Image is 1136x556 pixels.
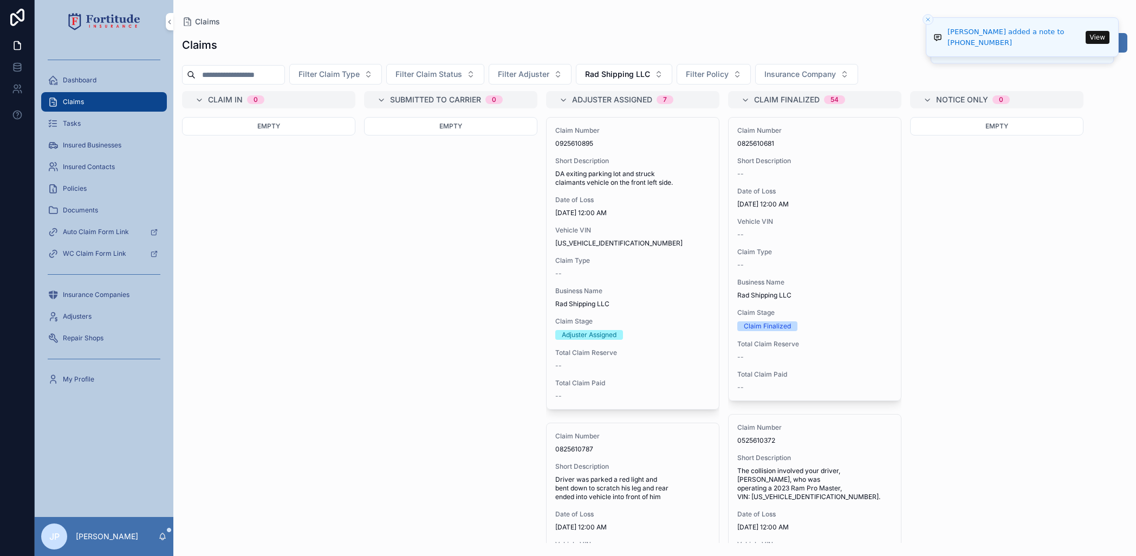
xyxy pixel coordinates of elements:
[289,64,382,85] button: Select Button
[1086,31,1109,44] button: View
[576,64,672,85] button: Select Button
[737,261,744,269] span: --
[63,334,103,342] span: Repair Shops
[63,375,94,384] span: My Profile
[63,98,84,106] span: Claims
[754,94,820,105] span: Claim Finalized
[737,217,892,226] span: Vehicle VIN
[41,114,167,133] a: Tasks
[755,64,858,85] button: Select Button
[686,69,729,80] span: Filter Policy
[208,94,243,105] span: Claim In
[182,37,217,53] h1: Claims
[386,64,484,85] button: Select Button
[257,122,280,130] span: Empty
[555,239,710,248] span: [US_VEHICLE_IDENTIFICATION_NUMBER]
[562,330,616,340] div: Adjuster Assigned
[555,510,710,519] span: Date of Loss
[76,531,138,542] p: [PERSON_NAME]
[41,157,167,177] a: Insured Contacts
[439,122,462,130] span: Empty
[947,27,1082,48] div: [PERSON_NAME] added a note to [PHONE_NUMBER]
[677,64,751,85] button: Select Button
[555,209,710,217] span: [DATE] 12:00 AM
[63,119,81,128] span: Tasks
[737,126,892,135] span: Claim Number
[555,348,710,357] span: Total Claim Reserve
[41,201,167,220] a: Documents
[498,69,549,80] span: Filter Adjuster
[737,170,744,178] span: --
[555,379,710,387] span: Total Claim Paid
[737,187,892,196] span: Date of Loss
[41,179,167,198] a: Policies
[737,467,892,501] span: The collision involved your driver, [PERSON_NAME], who was operating a 2023 Ram Pro Master, VIN: ...
[737,540,892,549] span: Vehicle VIN
[182,16,220,27] a: Claims
[737,383,744,392] span: --
[546,117,719,410] a: Claim Number0925610895Short DescriptionDA exiting parking lot and struck claimants vehicle on the...
[63,228,129,236] span: Auto Claim Form Link
[298,69,360,80] span: Filter Claim Type
[933,31,942,44] img: Notification icon
[41,222,167,242] a: Auto Claim Form Link
[63,290,129,299] span: Insurance Companies
[555,432,710,441] span: Claim Number
[63,206,98,215] span: Documents
[63,184,87,193] span: Policies
[737,510,892,519] span: Date of Loss
[395,69,462,80] span: Filter Claim Status
[555,170,710,187] span: DA exiting parking lot and struck claimants vehicle on the front left side.
[63,312,92,321] span: Adjusters
[63,76,96,85] span: Dashboard
[41,285,167,305] a: Insurance Companies
[555,256,710,265] span: Claim Type
[555,139,710,148] span: 0925610895
[555,523,710,532] span: [DATE] 12:00 AM
[555,287,710,295] span: Business Name
[41,370,167,389] a: My Profile
[41,135,167,155] a: Insured Businesses
[744,321,791,331] div: Claim Finalized
[63,163,115,171] span: Insured Contacts
[555,475,710,501] span: Driver was parked a red light and bent down to scratch his leg and rear ended into vehicle into f...
[555,317,710,326] span: Claim Stage
[737,436,892,445] span: 0525610372
[737,454,892,462] span: Short Description
[572,94,652,105] span: Adjuster Assigned
[737,340,892,348] span: Total Claim Reserve
[936,94,988,105] span: Notice Only
[737,157,892,165] span: Short Description
[737,278,892,287] span: Business Name
[737,370,892,379] span: Total Claim Paid
[492,95,496,104] div: 0
[764,69,836,80] span: Insurance Company
[728,117,901,401] a: Claim Number0825610681Short Description--Date of Loss[DATE] 12:00 AMVehicle VIN--Claim Type--Busi...
[737,353,744,361] span: --
[555,540,710,549] span: Vehicle VIN
[555,126,710,135] span: Claim Number
[49,530,60,543] span: JP
[737,200,892,209] span: [DATE] 12:00 AM
[737,139,892,148] span: 0825610681
[923,14,933,25] button: Close toast
[585,69,650,80] span: Rad Shipping LLC
[663,95,667,104] div: 7
[63,141,121,150] span: Insured Businesses
[555,392,562,400] span: --
[41,70,167,90] a: Dashboard
[555,462,710,471] span: Short Description
[41,92,167,112] a: Claims
[555,269,562,278] span: --
[555,196,710,204] span: Date of Loss
[737,248,892,256] span: Claim Type
[254,95,258,104] div: 0
[41,244,167,263] a: WC Claim Form Link
[390,94,481,105] span: Submitted to Carrier
[985,122,1008,130] span: Empty
[63,249,126,258] span: WC Claim Form Link
[195,16,220,27] span: Claims
[737,423,892,432] span: Claim Number
[555,300,710,308] span: Rad Shipping LLC
[35,43,173,403] div: scrollable content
